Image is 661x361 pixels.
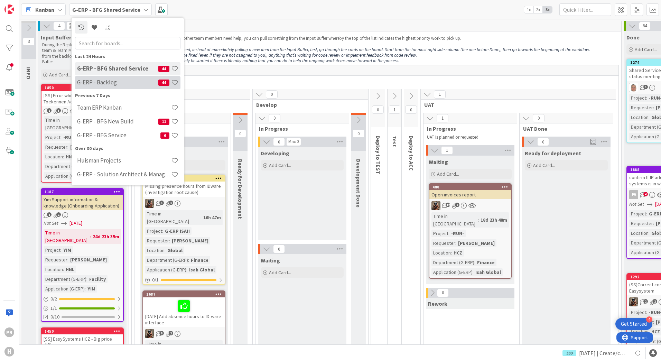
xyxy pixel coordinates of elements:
b: G-ERP - BFG Shared Service [72,6,140,13]
span: Add Card... [49,72,71,78]
span: : [162,227,163,235]
span: Design [138,101,241,108]
div: 15d 4h 18m [195,344,223,352]
span: : [90,233,91,240]
div: Location [145,247,165,254]
img: lD [629,83,638,92]
span: : [63,266,64,273]
div: 480 [429,184,511,190]
div: Requester [629,104,653,111]
span: 2 [653,299,657,304]
span: 0 [533,114,544,122]
div: VK [143,329,225,338]
div: Application (G-ERP) [431,268,473,276]
div: Requester [44,256,67,263]
div: Location [44,266,63,273]
span: Develop [256,101,360,108]
div: Finance [189,256,210,264]
div: Project [145,227,162,235]
span: : [60,133,62,141]
div: 1187Yim Support information & knowledge (Onboarding Application) [41,189,123,210]
div: -RUN- [449,230,466,237]
div: HNL [64,266,76,273]
span: : [60,246,62,254]
div: 24d 23h 35m [91,233,121,240]
a: 1850[SS] Error while processing Toekennen AdministratiecodeTime in [GEOGRAPHIC_DATA]:6d 16h 9mPro... [41,84,124,183]
span: 1 [47,212,52,217]
span: 0 / 1 [152,276,159,284]
span: 1 [437,114,448,122]
span: 2x [533,6,543,13]
span: : [653,318,654,326]
div: Location [431,249,451,257]
span: : [448,230,449,237]
div: Get Started [621,321,647,327]
div: [PERSON_NAME] [170,237,210,244]
span: : [186,266,187,274]
div: Facility [87,275,108,283]
p: During the Replenishment Meeting the team & Team Manager will select items from the backlog to pu... [42,42,122,65]
span: Waiting [429,158,448,165]
span: : [653,104,654,111]
div: Time in [GEOGRAPHIC_DATA] [145,340,194,355]
span: 0 [372,105,384,114]
div: VK [429,201,511,210]
div: Department (G-ERP) [431,259,474,266]
span: 1 [643,85,648,89]
span: 84 [639,22,651,30]
img: VK [431,201,440,210]
span: Add Card... [269,162,291,168]
span: 2 [169,331,173,335]
div: Global [166,247,184,254]
span: Add Card... [269,269,291,276]
span: 0 [405,105,417,114]
i: Not Set [629,201,644,207]
div: Requester [145,237,169,244]
span: 2 [643,299,648,304]
span: 1 [56,212,61,217]
div: 4 [646,316,652,323]
a: 1655Missing presence hours from IDware (investigation root cause)VKTime in [GEOGRAPHIC_DATA]:16h ... [142,175,225,285]
div: Missing presence hours from IDware (investigation root cause) [143,182,225,197]
span: Done [626,34,640,41]
span: 0 [273,245,285,253]
div: Application (G-ERP) [145,266,186,274]
a: 1187Yim Support information & knowledge (Onboarding Application)Not Set[DATE]Time in [GEOGRAPHIC_... [41,188,124,322]
span: 4 [643,192,648,196]
span: Support [15,1,31,9]
span: 12 [446,203,450,207]
div: Requester [431,239,455,247]
div: 16h 47m [202,214,223,221]
div: 480 [432,185,511,189]
h4: G-ERP - BFG Shared Service [77,65,158,72]
span: 0 [269,114,280,122]
div: [SS] Error while processing Toekennen Administratiecode [41,91,123,106]
img: VK [629,297,638,306]
span: In Progress [427,125,508,132]
span: 8 [159,331,164,335]
span: : [649,113,650,121]
span: 0 [437,289,449,297]
div: 333 [562,350,576,356]
div: [PERSON_NAME] [456,239,496,247]
span: : [63,153,64,160]
div: 1850 [45,85,123,90]
div: HNL [64,153,76,160]
span: : [646,94,647,102]
div: 1687[DATE] Add absence hours to ID-ware interface [143,291,225,327]
div: Department (G-ERP) [145,256,188,264]
span: : [649,229,650,237]
span: Waiting [261,257,280,264]
h4: G-ERP - Backlog [77,79,158,86]
img: VK [145,199,154,208]
span: 0 [353,129,364,138]
span: : [455,239,456,247]
div: 18d 23h 48m [479,216,509,224]
span: [DATE] | Create/collate overview of Facility applications [579,349,628,357]
span: Deploy to ACC [408,136,415,171]
div: G-ERP ISAH [163,227,192,235]
span: 1 [159,201,164,205]
span: 0 [273,138,285,146]
div: 1450 [41,328,123,334]
span: : [194,344,195,352]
